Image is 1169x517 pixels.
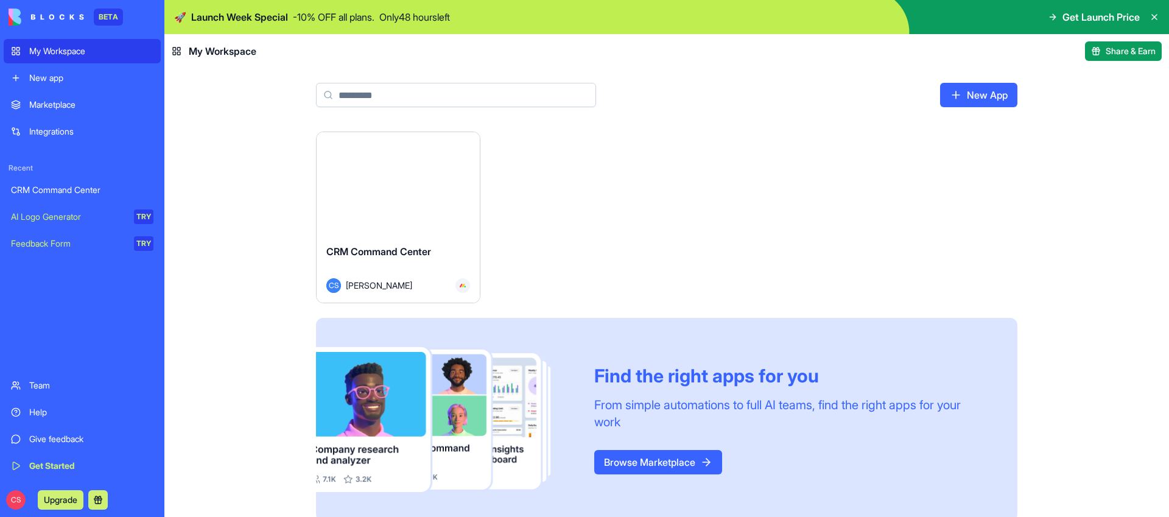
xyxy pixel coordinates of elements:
span: [PERSON_NAME] [346,279,412,292]
span: 🚀 [174,10,186,24]
p: Only 48 hours left [379,10,450,24]
div: TRY [134,236,153,251]
a: Upgrade [38,493,83,505]
div: CRM Command Center [11,184,153,196]
div: From simple automations to full AI teams, find the right apps for your work [594,396,988,431]
a: New App [940,83,1017,107]
div: Feedback Form [11,237,125,250]
a: BETA [9,9,123,26]
a: My Workspace [4,39,161,63]
span: CS [6,490,26,510]
a: Browse Marketplace [594,450,722,474]
a: AI Logo GeneratorTRY [4,205,161,229]
span: Share & Earn [1106,45,1156,57]
div: Help [29,406,153,418]
a: Integrations [4,119,161,144]
p: - 10 % OFF all plans. [293,10,374,24]
a: Give feedback [4,427,161,451]
div: Get Started [29,460,153,472]
a: Get Started [4,454,161,478]
div: AI Logo Generator [11,211,125,223]
a: Marketplace [4,93,161,117]
img: Monday_mgmdm1.svg [459,282,466,289]
div: My Workspace [29,45,153,57]
div: New app [29,72,153,84]
div: Integrations [29,125,153,138]
div: BETA [94,9,123,26]
a: Team [4,373,161,398]
a: New app [4,66,161,90]
a: Feedback FormTRY [4,231,161,256]
span: Launch Week Special [191,10,288,24]
div: Give feedback [29,433,153,445]
span: Get Launch Price [1062,10,1140,24]
span: My Workspace [189,44,256,58]
a: CRM Command Center [4,178,161,202]
div: TRY [134,209,153,224]
img: Frame_181_egmpey.png [316,347,575,493]
div: Find the right apps for you [594,365,988,387]
a: Help [4,400,161,424]
span: CRM Command Center [326,245,431,258]
button: Share & Earn [1085,41,1162,61]
button: Upgrade [38,490,83,510]
div: Team [29,379,153,392]
span: CS [326,278,341,293]
span: Recent [4,163,161,173]
a: CRM Command CenterCS[PERSON_NAME] [316,132,480,303]
img: logo [9,9,84,26]
div: Marketplace [29,99,153,111]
